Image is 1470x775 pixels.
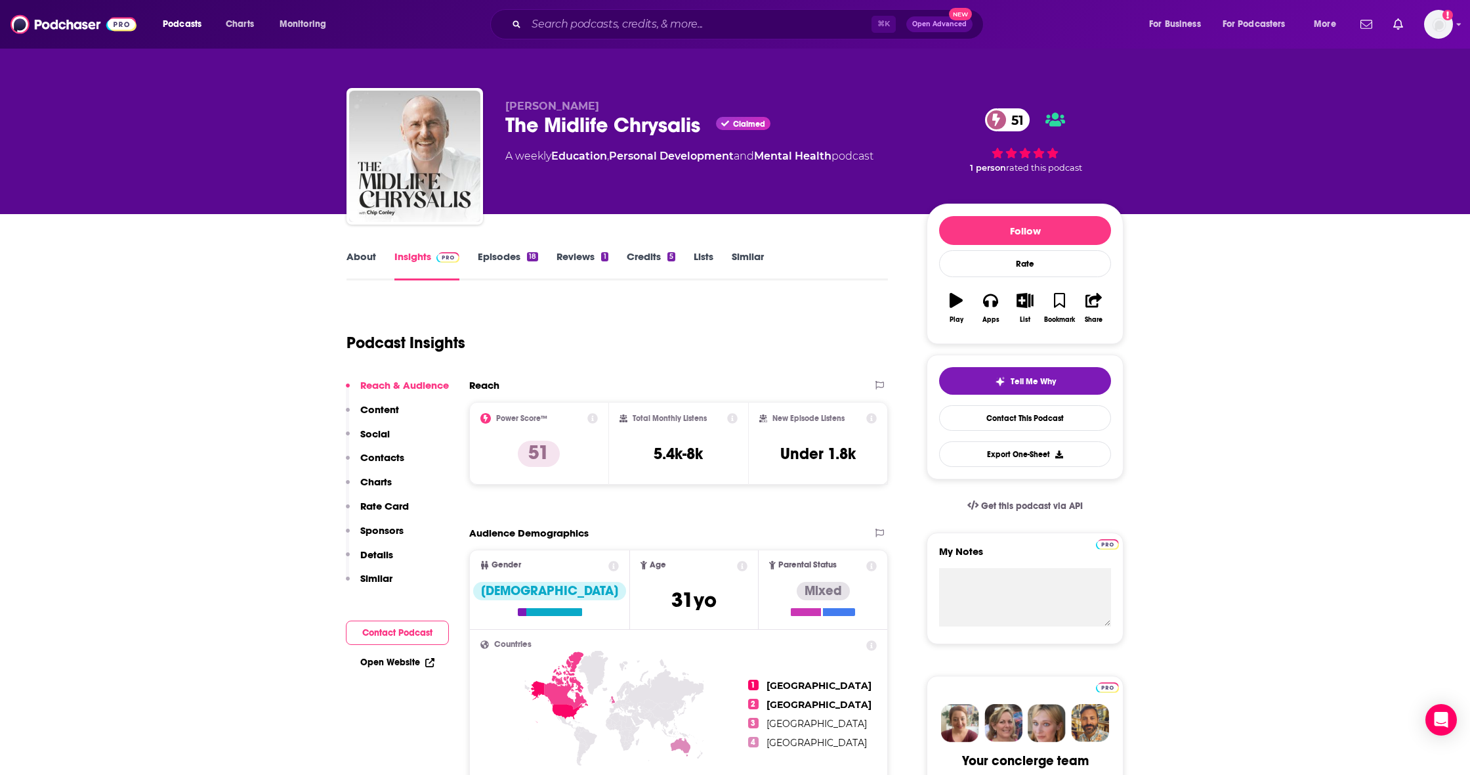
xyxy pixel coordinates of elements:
[346,428,390,452] button: Social
[346,500,409,524] button: Rate Card
[650,561,666,569] span: Age
[526,14,871,35] input: Search podcasts, credits, & more...
[748,737,759,747] span: 4
[494,640,532,649] span: Countries
[1223,15,1286,33] span: For Podcasters
[360,548,393,561] p: Details
[732,250,764,280] a: Similar
[346,379,449,403] button: Reach & Audience
[939,441,1111,467] button: Export One-Sheet
[962,753,1089,769] div: Your concierge team
[1388,13,1408,35] a: Show notifications dropdown
[217,14,262,35] a: Charts
[780,444,856,464] h3: Under 1.8k
[280,15,326,33] span: Monitoring
[154,14,219,35] button: open menu
[505,148,873,164] div: A weekly podcast
[346,250,376,280] a: About
[627,250,675,280] a: Credits5
[346,476,392,500] button: Charts
[473,582,626,600] div: [DEMOGRAPHIC_DATA]
[436,252,459,263] img: Podchaser Pro
[797,582,850,600] div: Mixed
[748,718,759,728] span: 3
[163,15,201,33] span: Podcasts
[1214,14,1305,35] button: open menu
[754,150,831,162] a: Mental Health
[766,737,867,749] span: [GEOGRAPHIC_DATA]
[503,9,996,39] div: Search podcasts, credits, & more...
[1140,14,1217,35] button: open menu
[349,91,480,222] img: The Midlife Chrysalis
[469,527,589,539] h2: Audience Demographics
[496,414,547,423] h2: Power Score™
[939,405,1111,431] a: Contact This Podcast
[1424,10,1453,39] button: Show profile menu
[360,403,399,416] p: Content
[360,379,449,391] p: Reach & Audience
[478,250,538,280] a: Episodes18
[492,561,521,569] span: Gender
[1077,284,1111,332] button: Share
[906,16,973,32] button: Open AdvancedNew
[766,680,871,692] span: [GEOGRAPHIC_DATA]
[778,561,837,569] span: Parental Status
[941,704,979,742] img: Sydney Profile
[734,150,754,162] span: and
[1028,704,1066,742] img: Jules Profile
[1314,15,1336,33] span: More
[1096,680,1119,693] a: Pro website
[1085,316,1102,324] div: Share
[1071,704,1109,742] img: Jon Profile
[748,699,759,709] span: 2
[346,548,393,573] button: Details
[995,376,1005,387] img: tell me why sparkle
[551,150,607,162] a: Education
[982,316,999,324] div: Apps
[360,572,392,585] p: Similar
[871,16,896,33] span: ⌘ K
[772,414,845,423] h2: New Episode Listens
[766,699,871,711] span: [GEOGRAPHIC_DATA]
[346,524,404,548] button: Sponsors
[1149,15,1201,33] span: For Business
[939,250,1111,277] div: Rate
[1096,539,1119,550] img: Podchaser Pro
[939,367,1111,395] button: tell me why sparkleTell Me Why
[527,252,538,261] div: 18
[360,428,390,440] p: Social
[950,316,963,324] div: Play
[270,14,343,35] button: open menu
[957,490,1093,522] a: Get this podcast via API
[360,524,404,537] p: Sponsors
[10,12,136,37] img: Podchaser - Follow, Share and Rate Podcasts
[360,657,434,668] a: Open Website
[226,15,254,33] span: Charts
[505,100,599,112] span: [PERSON_NAME]
[981,500,1083,512] span: Get this podcast via API
[939,216,1111,245] button: Follow
[985,108,1030,131] a: 51
[984,704,1022,742] img: Barbara Profile
[556,250,608,280] a: Reviews1
[346,333,465,353] h1: Podcast Insights
[601,252,608,261] div: 1
[607,150,609,162] span: ,
[346,451,404,476] button: Contacts
[998,108,1030,131] span: 51
[667,252,675,261] div: 5
[346,403,399,428] button: Content
[609,150,734,162] a: Personal Development
[733,121,765,127] span: Claimed
[694,250,713,280] a: Lists
[1355,13,1377,35] a: Show notifications dropdown
[970,163,1006,173] span: 1 person
[1424,10,1453,39] img: User Profile
[939,284,973,332] button: Play
[1020,316,1030,324] div: List
[1096,682,1119,693] img: Podchaser Pro
[1006,163,1082,173] span: rated this podcast
[1096,537,1119,550] a: Pro website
